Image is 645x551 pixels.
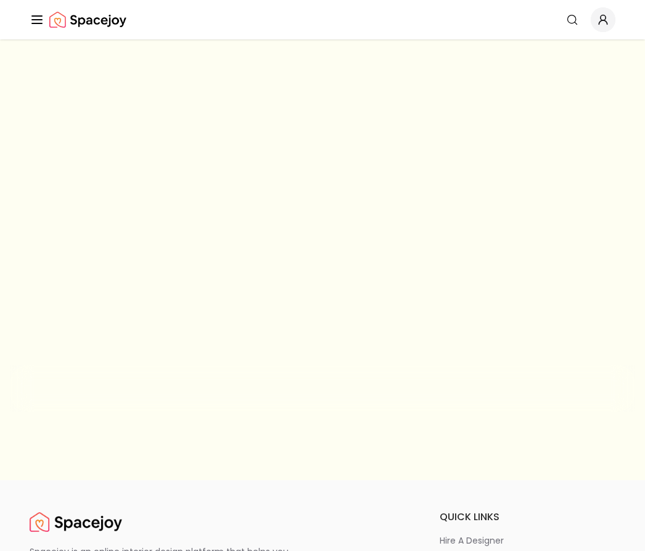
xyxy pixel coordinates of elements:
img: Spacejoy Logo [30,510,122,534]
a: Spacejoy [49,7,126,32]
a: hire a designer [440,534,615,547]
p: hire a designer [440,534,504,547]
a: Spacejoy [30,510,122,534]
img: Spacejoy Logo [49,7,126,32]
h6: quick links [440,510,615,524]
